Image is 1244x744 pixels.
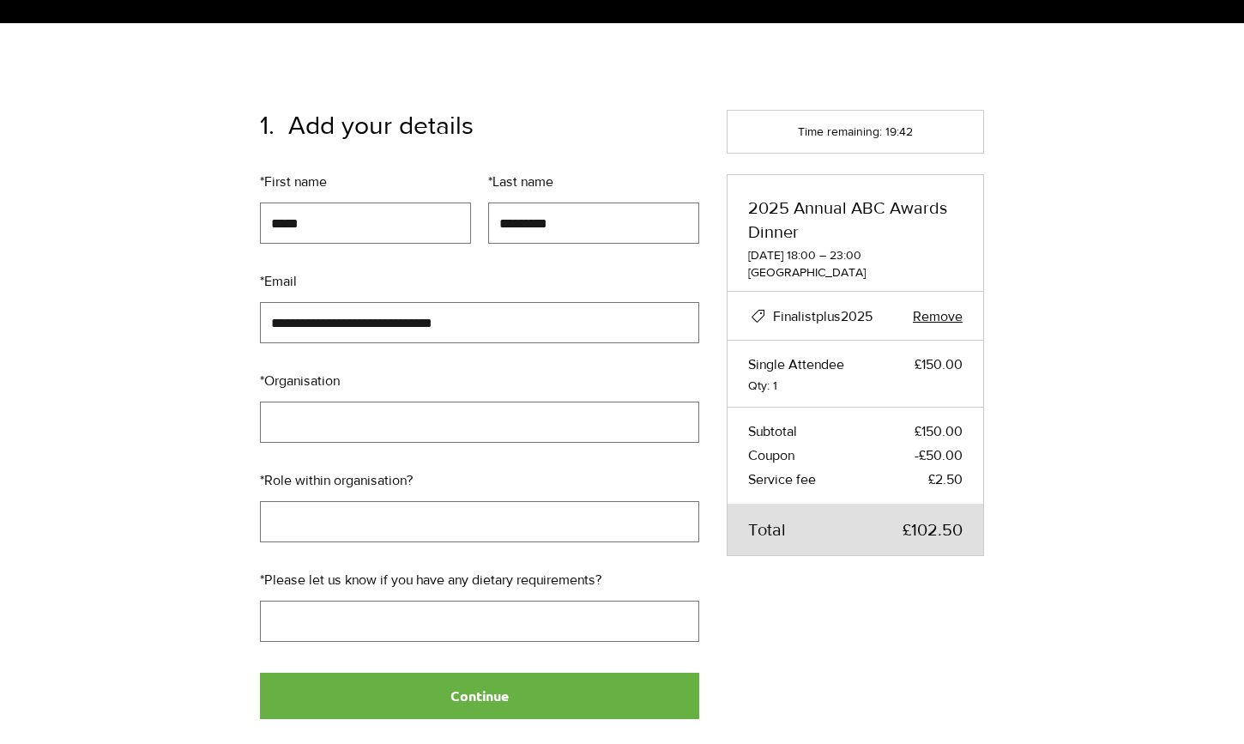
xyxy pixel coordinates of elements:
[928,469,963,490] span: £2.50
[260,371,699,391] label: Organisation
[748,354,844,375] span: Single Attendee
[488,172,699,192] label: Last name
[748,305,769,326] div: Coupon code successfully applied
[748,517,786,541] span: Total
[260,110,474,141] h1: Add your details
[260,110,275,141] span: 1.
[915,354,963,375] span: £150.00
[260,172,471,192] label: First name
[913,305,963,326] button: Clear coupon code
[773,309,873,324] span: Finalistplus2025
[748,247,963,264] span: [DATE] 18:00 – 23:00
[260,271,699,292] label: Email
[798,124,913,139] span: Time remaining: 19:42
[748,264,963,281] span: [GEOGRAPHIC_DATA]
[748,445,794,466] span: Coupon
[913,309,963,324] span: Remove
[260,570,699,590] label: Please let us know if you have any dietary requirements?
[260,673,699,719] button: Continue
[728,341,983,408] div: Ticket type: Single Attendee, Price: £150.00, Qty: 1
[260,470,699,491] label: Role within organisation?
[748,378,963,393] span: Qty: 1
[748,196,963,244] h2: 2025 Annual ABC Awards Dinner
[915,421,963,442] span: £150.00
[748,469,816,490] span: Service fee
[748,421,797,442] span: Subtotal
[915,445,963,466] span: -£50.00
[903,517,963,541] span: £102.50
